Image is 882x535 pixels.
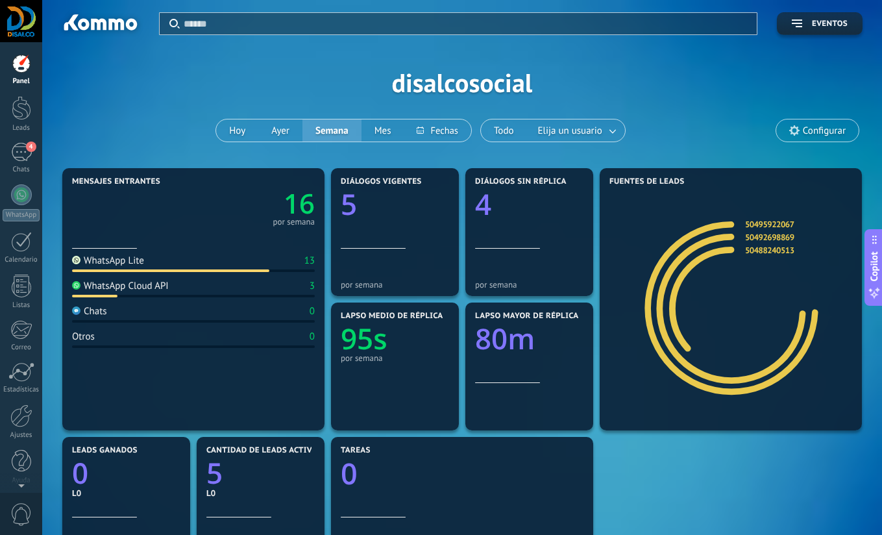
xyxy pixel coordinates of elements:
span: Diálogos vigentes [341,177,422,186]
div: por semana [475,280,583,290]
span: 4 [26,142,36,152]
div: por semana [341,280,449,290]
div: WhatsApp Cloud API [72,280,169,292]
a: 0 [341,454,583,493]
div: Calendario [3,256,40,264]
button: Hoy [216,119,258,142]
div: 0 [310,305,315,317]
span: Elija un usuario [535,122,605,140]
span: Eventos [812,19,848,29]
div: por semana [273,219,315,225]
span: Tareas [341,446,371,455]
div: Chats [3,166,40,174]
div: 13 [304,255,315,267]
button: Ayer [258,119,302,142]
button: Eventos [777,12,863,35]
a: 80m [475,319,583,358]
img: WhatsApp Cloud API [72,281,80,290]
text: 80m [475,319,535,358]
span: Configurar [803,125,846,136]
div: L0 [206,488,315,499]
button: Elija un usuario [527,119,625,142]
text: 0 [341,454,358,493]
text: 95s [341,319,387,358]
span: Lapso medio de réplica [341,312,443,321]
span: Fuentes de leads [609,177,685,186]
img: Chats [72,306,80,315]
text: 4 [475,184,491,223]
div: Ajustes [3,431,40,440]
div: Panel [3,77,40,86]
div: WhatsApp [3,209,40,221]
span: Leads ganados [72,446,138,455]
div: Estadísticas [3,386,40,394]
div: Correo [3,343,40,352]
a: 16 [193,185,315,222]
a: 5 [206,453,315,492]
button: Todo [481,119,527,142]
span: Lapso mayor de réplica [475,312,578,321]
a: 50495922067 [745,219,794,230]
button: Semana [302,119,361,142]
button: Fechas [404,119,471,142]
text: 5 [206,453,223,492]
text: 5 [341,184,357,223]
div: L0 [72,488,180,499]
span: Cantidad de leads activos [206,446,323,455]
img: WhatsApp Lite [72,256,80,264]
button: Mes [361,119,404,142]
div: Listas [3,301,40,310]
a: 0 [72,453,180,492]
text: 16 [284,185,315,222]
div: por semana [341,353,449,363]
div: 0 [310,330,315,343]
text: 0 [72,453,88,492]
span: Mensajes entrantes [72,177,160,186]
span: Diálogos sin réplica [475,177,567,186]
div: 3 [310,280,315,292]
div: WhatsApp Lite [72,255,144,267]
div: Chats [72,305,107,317]
a: 50488240513 [745,245,794,256]
span: Copilot [868,252,881,282]
div: Leads [3,124,40,132]
a: 50492698869 [745,232,794,243]
div: Otros [72,330,95,343]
